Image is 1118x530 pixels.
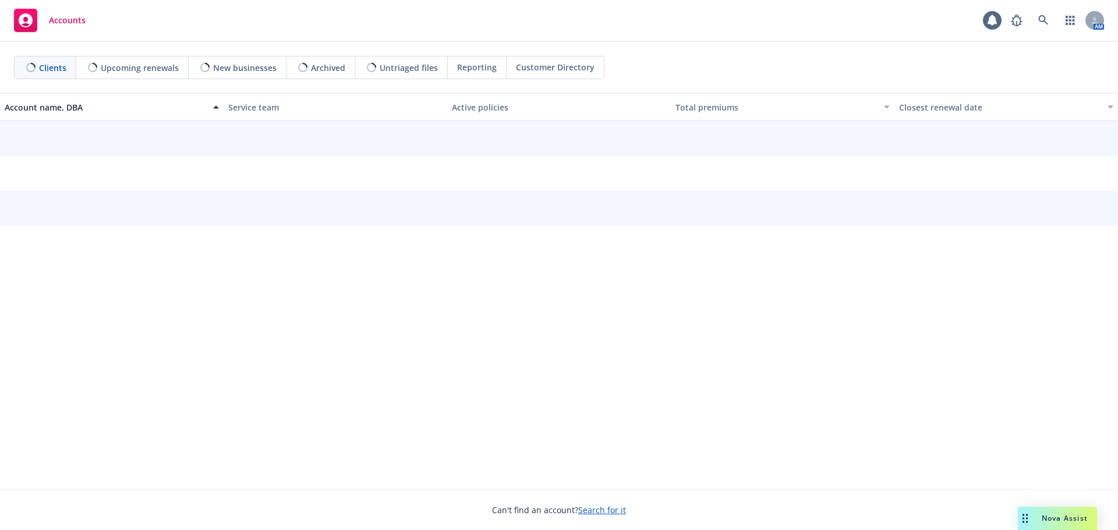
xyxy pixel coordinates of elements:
span: Accounts [49,16,86,25]
button: Total premiums [671,93,894,121]
button: Closest renewal date [894,93,1118,121]
span: Untriaged files [380,62,438,74]
span: Reporting [457,61,497,73]
div: Account name, DBA [5,101,206,113]
button: Active policies [447,93,671,121]
span: Clients [39,62,66,74]
span: Nova Assist [1042,513,1088,523]
a: Search [1032,9,1055,32]
span: Can't find an account? [492,504,626,516]
button: Nova Assist [1018,507,1097,530]
div: Total premiums [675,101,877,113]
div: Active policies [452,101,666,113]
a: Switch app [1059,9,1082,32]
a: Search for it [578,504,626,515]
div: Service team [228,101,443,113]
button: Service team [224,93,447,121]
a: Report a Bug [1005,9,1028,32]
div: Closest renewal date [899,101,1101,113]
span: Upcoming renewals [101,62,179,74]
span: Customer Directory [516,61,595,73]
div: Drag to move [1018,507,1032,530]
span: Archived [311,62,345,74]
a: Accounts [9,4,90,37]
span: New businesses [213,62,277,74]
